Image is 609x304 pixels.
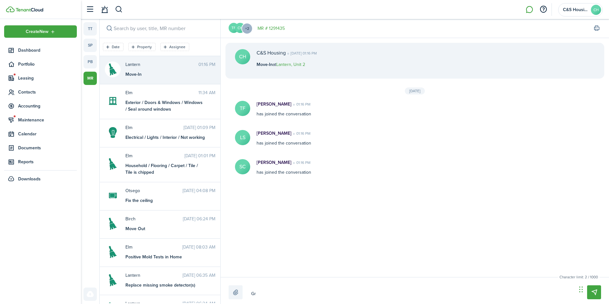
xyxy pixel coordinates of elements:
[18,176,41,182] span: Downloads
[125,216,183,222] span: Birch
[109,93,117,109] img: Exterior
[18,131,77,137] span: Calendar
[125,282,205,288] div: Replace missing smoke detector(s)
[18,103,77,109] span: Accounting
[125,152,184,159] span: Elm
[291,101,311,107] time: 01:16 PM
[18,75,77,81] span: Leasing
[84,72,97,85] a: mr
[109,61,117,77] img: Household
[592,24,601,33] button: Print
[257,61,273,68] b: Move-In
[4,44,77,56] a: Dashboard
[125,71,205,78] div: Move-In
[160,43,189,51] filter-tag: Open filter
[84,22,97,36] a: tt
[125,124,184,131] span: Elm
[125,61,198,68] span: Lantern
[235,23,245,33] avatar-text: CH
[100,19,220,38] input: search
[84,39,97,52] a: sp
[198,89,215,96] time: 11:34 AM
[109,244,117,260] img: Household
[18,61,77,68] span: Portfolio
[257,61,317,68] p: at
[109,188,117,204] img: Appliances
[18,47,77,54] span: Dashboard
[125,134,205,141] div: Electrical / Lights / Interior / Not working
[125,89,198,96] span: Elm
[125,99,205,113] div: Exterior / Doors & Windows / Windows / Seal around windows
[109,216,117,232] img: Household
[125,187,183,194] span: Otsego
[6,6,15,12] img: TenantCloud
[257,130,291,137] p: [PERSON_NAME]
[169,44,185,50] filter-tag-label: Assignee
[563,8,588,12] span: C&S Housing
[286,50,317,56] time: [DATE] 01:16 PM
[184,124,215,131] time: [DATE] 01:09 PM
[112,44,120,50] filter-tag-label: Date
[182,244,215,250] time: [DATE] 08:03 AM
[257,159,291,166] p: [PERSON_NAME]
[257,49,286,57] p: C&S Housing
[250,101,531,117] div: has joined the conversation
[128,43,156,51] filter-tag: Open filter
[125,244,182,250] span: Elm
[558,274,599,280] small: Character limit: 2 / 1000
[235,101,250,116] avatar-text: TF
[183,187,215,194] time: [DATE] 04:08 PM
[577,274,609,304] iframe: Chat Widget
[235,130,250,145] avatar-text: LS
[125,272,183,279] span: Lantern
[125,254,205,260] div: Positive Mold Tests in Home
[26,29,49,34] span: Create New
[291,131,311,136] time: 01:16 PM
[258,25,285,32] a: MR # 1291435
[250,130,531,146] div: has joined the conversation
[18,145,77,151] span: Documents
[84,3,96,16] button: Open sidebar
[405,87,425,94] div: [DATE]
[4,156,77,168] a: Reports
[198,61,215,68] time: 01:16 PM
[115,4,123,15] button: Search
[184,152,215,159] time: [DATE] 01:01 PM
[109,125,117,140] img: Electrical
[103,43,124,51] filter-tag: Open filter
[579,280,583,299] div: Drag
[538,4,549,15] button: Open resource center
[250,159,531,176] div: has joined the conversation
[84,55,97,68] a: pb
[257,101,291,107] p: [PERSON_NAME]
[109,156,117,172] img: Household
[137,44,152,50] filter-tag-label: Property
[18,158,77,165] span: Reports
[16,8,43,12] img: TenantCloud
[276,61,305,68] a: Lantern, Unit 2
[235,49,250,64] avatar-text: CH
[183,272,215,279] time: [DATE] 06:35 AM
[291,160,311,165] time: 01:16 PM
[125,225,205,232] div: Move Out
[105,24,114,33] button: Search
[183,216,215,222] time: [DATE] 06:24 PM
[245,23,253,34] button: Open menu
[241,23,253,34] menu-trigger: +2
[591,5,601,15] avatar-text: CH
[4,25,77,38] button: Open menu
[235,159,250,174] avatar-text: SC
[125,162,205,176] div: Household / Flooring / Carpet / Tile / Tile is chipped
[109,272,117,288] img: Household
[229,23,239,33] avatar-text: TF
[98,2,110,18] a: Notifications
[125,197,205,204] div: Fix the ceiling
[18,117,77,123] span: Maintenance
[18,89,77,95] span: Contacts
